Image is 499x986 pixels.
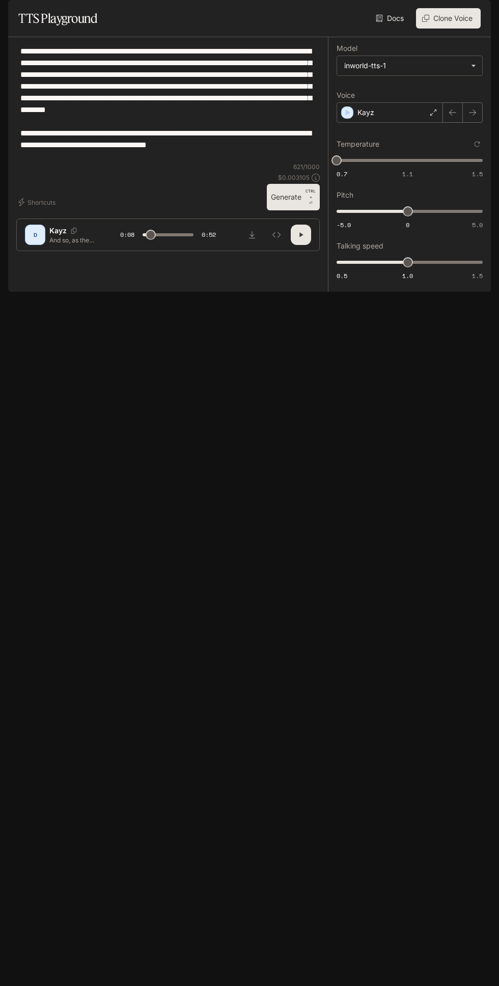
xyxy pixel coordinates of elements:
button: Inspect [266,225,287,245]
p: Voice [337,92,355,99]
p: Talking speed [337,242,383,250]
div: inworld-tts-1 [344,61,466,71]
p: Pitch [337,191,353,199]
p: Model [337,45,357,52]
a: Docs [374,8,408,29]
span: 1.5 [472,170,483,178]
span: 1.0 [402,271,413,280]
p: Kayz [49,226,67,236]
button: Download audio [242,225,262,245]
div: D [27,227,43,243]
span: 1.5 [472,271,483,280]
button: Reset to default [472,139,483,150]
p: ⏎ [306,188,316,206]
button: open drawer [8,5,26,23]
span: 0:52 [202,230,216,240]
p: Temperature [337,141,379,148]
span: 1.1 [402,170,413,178]
div: inworld-tts-1 [337,56,482,75]
span: -5.0 [337,221,351,229]
button: Shortcuts [16,194,60,210]
span: 0.7 [337,170,347,178]
button: Copy Voice ID [67,228,81,234]
p: And so, as the world watched in horror and awe, [GEOGRAPHIC_DATA] faced an impossible decision. W... [49,236,96,244]
p: Kayz [357,107,374,118]
button: GenerateCTRL +⏎ [267,184,320,210]
span: 0:08 [120,230,134,240]
h1: TTS Playground [18,8,97,29]
span: 5.0 [472,221,483,229]
p: CTRL + [306,188,316,200]
span: 0.5 [337,271,347,280]
span: 0 [406,221,409,229]
button: Clone Voice [416,8,481,29]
